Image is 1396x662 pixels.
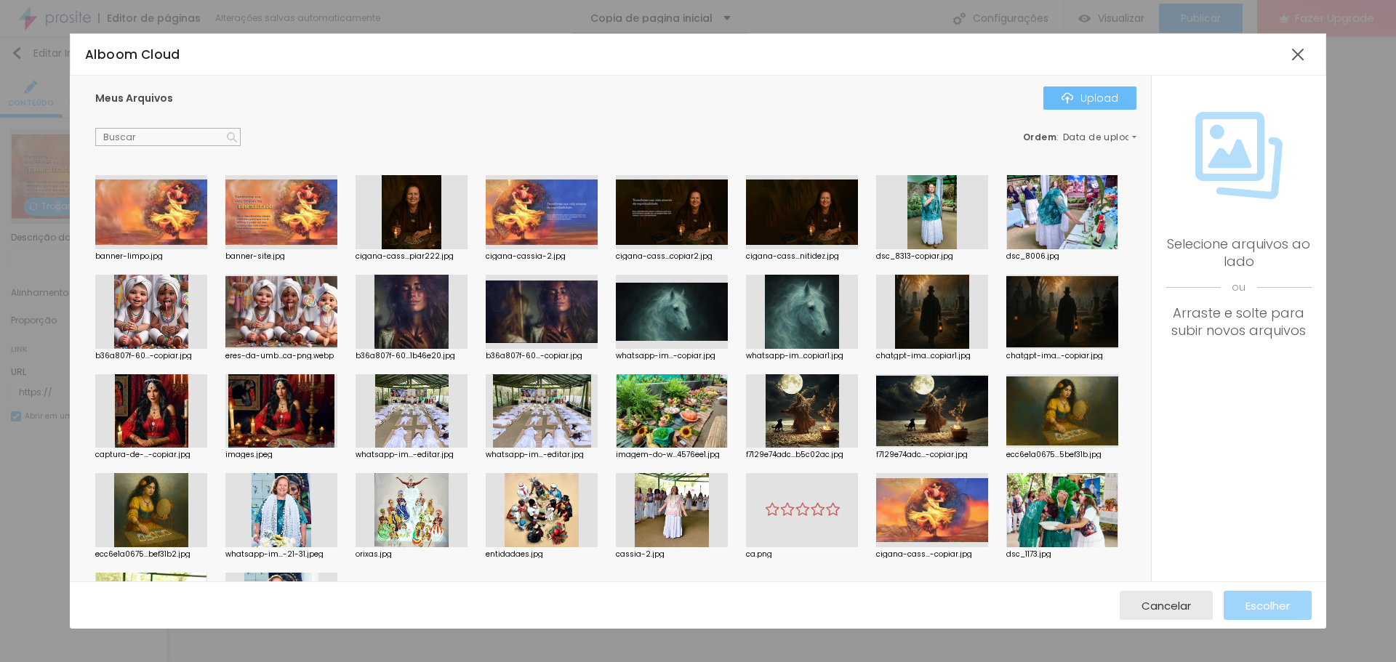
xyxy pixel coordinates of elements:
div: Upload [1062,92,1118,104]
div: : [1023,133,1136,142]
div: Selecione arquivos ao lado Arraste e solte para subir novos arquivos [1166,235,1312,339]
div: cigana-cass...piar222.jpg [356,253,468,260]
div: ecc6e1a0675...5bef31b.jpg [1006,451,1118,459]
div: dsc_8006.jpg [1006,253,1118,260]
div: banner-site.jpg [225,253,337,260]
div: whatsapp-im...-copiar.jpg [616,352,728,360]
div: chatgpt-ima...-copiar.jpg [1006,352,1118,360]
div: f7129e74adc...-copiar.jpg [876,451,988,459]
div: whatsapp-im...-editar.jpg [486,451,598,459]
div: b36a807f-60...-copiar.jpg [95,352,207,360]
div: chatgpt-ima...copiar1.jpg [876,352,988,360]
div: eres-da-umb...ca-png.webp [225,352,337,360]
span: Escolher [1245,600,1290,612]
div: cigana-cass...-copiar.jpg [876,551,988,558]
div: orixas.jpg [356,551,468,558]
div: whatsapp-im...-21-31.jpeg [225,551,337,558]
div: b36a807f-60...1b46e20.jpg [356,352,468,360]
div: cigana-cassia-2.jpg [486,253,598,260]
div: images.jpeg [225,451,337,459]
span: Alboom Cloud [85,46,180,63]
img: Icone [1195,112,1283,199]
div: cigana-cass...nitidez.jpg [746,253,858,260]
img: Icone [1062,92,1073,104]
div: f7129e74adc...b5c02ac.jpg [746,451,858,459]
img: Icone [227,132,237,142]
div: whatsapp-im...-editar.jpg [356,451,468,459]
div: whatsapp-im...copiar1.jpg [746,352,858,360]
span: Cancelar [1142,600,1191,612]
span: Data de upload [1063,133,1139,142]
div: imagem-do-w...4576ee1.jpg [616,451,728,459]
span: Ordem [1023,131,1057,143]
div: captura-de-...-copiar.jpg [95,451,207,459]
div: entidadaes.jpg [486,551,598,558]
button: Cancelar [1120,591,1213,620]
div: b36a807f-60...-copiar.jpg [486,352,598,360]
input: Buscar [95,128,241,147]
div: dsc_8313-copiar.jpg [876,253,988,260]
div: ca.png [746,551,858,558]
div: banner-limpo.jpg [95,253,207,260]
div: ecc6e1a0675...bef31b2.jpg [95,551,207,558]
span: ou [1166,270,1312,304]
button: IconeUpload [1043,86,1136,110]
span: Meus Arquivos [95,91,173,105]
div: cassia-2.jpg [616,551,728,558]
div: cigana-cass...copiar2.jpg [616,253,728,260]
div: dsc_1173.jpg [1006,551,1118,558]
button: Escolher [1224,591,1312,620]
